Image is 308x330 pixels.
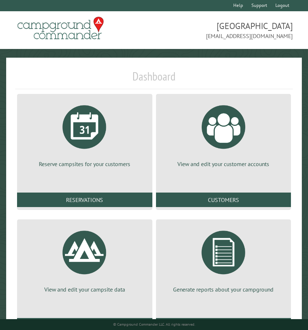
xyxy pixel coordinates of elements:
[165,285,282,293] p: Generate reports about your campground
[156,193,291,207] a: Customers
[154,20,293,40] span: [GEOGRAPHIC_DATA] [EMAIL_ADDRESS][DOMAIN_NAME]
[165,100,282,168] a: View and edit your customer accounts
[26,100,143,168] a: Reserve campsites for your customers
[113,322,195,327] small: © Campground Commander LLC. All rights reserved.
[15,14,106,42] img: Campground Commander
[26,160,143,168] p: Reserve campsites for your customers
[17,193,152,207] a: Reservations
[165,225,282,293] a: Generate reports about your campground
[26,225,143,293] a: View and edit your campsite data
[15,69,292,89] h1: Dashboard
[26,285,143,293] p: View and edit your campsite data
[165,160,282,168] p: View and edit your customer accounts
